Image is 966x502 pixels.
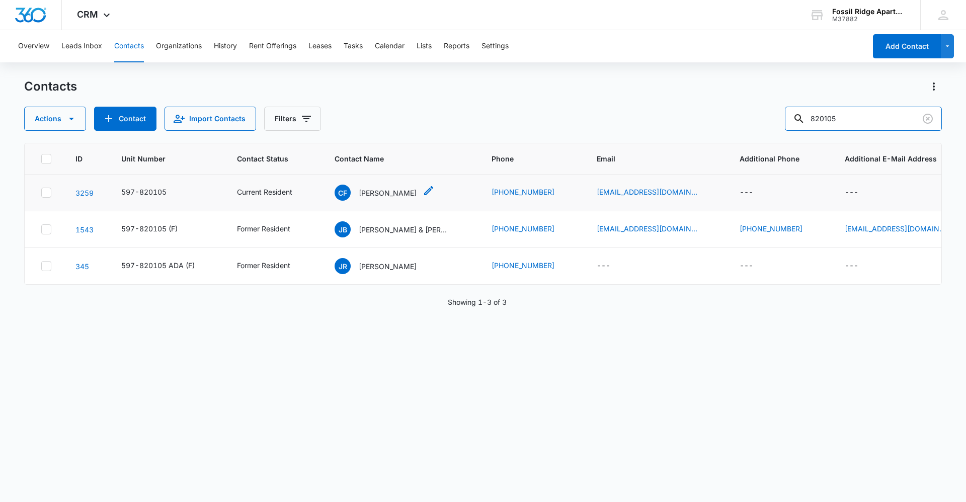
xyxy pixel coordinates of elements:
div: Unit Number - 597-820105 (F) - Select to Edit Field [121,223,196,235]
span: Contact Name [335,153,453,164]
div: account name [832,8,906,16]
a: [EMAIL_ADDRESS][DOMAIN_NAME] [597,223,697,234]
div: 597-820105 ADA (F) [121,260,195,271]
button: Filters [264,107,321,131]
div: --- [845,187,858,199]
div: Additional Phone - - Select to Edit Field [740,187,771,199]
div: Former Resident [237,260,290,271]
button: Tasks [344,30,363,62]
div: Additional Phone - (970) 412-6860 - Select to Edit Field [740,223,821,235]
div: Contact Status - Former Resident - Select to Edit Field [237,260,308,272]
div: Contact Name - Jeffrey Riley - Select to Edit Field [335,258,435,274]
div: --- [740,260,753,272]
span: Unit Number [121,153,213,164]
div: Additional E-Mail Address - - Select to Edit Field [845,260,876,272]
div: Additional E-Mail Address - reboruralaudenemia@gmail.com - Select to Edit Field [845,223,963,235]
button: Calendar [375,30,405,62]
span: Email [597,153,701,164]
div: Additional Phone - - Select to Edit Field [740,260,771,272]
div: 597-820105 (F) [121,223,178,234]
button: Reports [444,30,469,62]
a: [EMAIL_ADDRESS][DOMAIN_NAME] [845,223,945,234]
button: Actions [24,107,86,131]
button: Settings [481,30,509,62]
button: Organizations [156,30,202,62]
button: Lists [417,30,432,62]
p: [PERSON_NAME] & [PERSON_NAME] Reborura [359,224,449,235]
a: [PHONE_NUMBER] [492,187,554,197]
div: Email - carlosandres.flores281274@gmail.com - Select to Edit Field [597,187,715,199]
button: History [214,30,237,62]
button: Overview [18,30,49,62]
div: Unit Number - 597-820105 ADA (F) - Select to Edit Field [121,260,213,272]
div: --- [845,260,858,272]
a: [EMAIL_ADDRESS][DOMAIN_NAME] [597,187,697,197]
div: Contact Status - Former Resident - Select to Edit Field [237,223,308,235]
span: ID [75,153,83,164]
div: Contact Name - Julienna B Gallamaso & Laude Nemia Reborura - Select to Edit Field [335,221,467,237]
div: 597-820105 [121,187,167,197]
p: [PERSON_NAME] [359,188,417,198]
span: JR [335,258,351,274]
div: --- [597,260,610,272]
div: Phone - (970) 412-9370 - Select to Edit Field [492,223,573,235]
div: Additional E-Mail Address - - Select to Edit Field [845,187,876,199]
div: Contact Name - Carlos Flores - Select to Edit Field [335,185,435,201]
span: CF [335,185,351,201]
span: CRM [77,9,98,20]
div: Contact Status - Current Resident - Select to Edit Field [237,187,310,199]
a: [PHONE_NUMBER] [740,223,802,234]
div: account id [832,16,906,23]
div: Email - juliennagallamaso05@gmail.com - Select to Edit Field [597,223,715,235]
button: Rent Offerings [249,30,296,62]
div: --- [740,187,753,199]
span: Phone [492,153,558,164]
input: Search Contacts [785,107,942,131]
button: Leases [308,30,332,62]
h1: Contacts [24,79,77,94]
a: Navigate to contact details page for Carlos Flores [75,189,94,197]
button: Actions [926,78,942,95]
span: Additional E-Mail Address [845,153,963,164]
div: Email - - Select to Edit Field [597,260,628,272]
p: [PERSON_NAME] [359,261,417,272]
button: Add Contact [873,34,941,58]
span: Contact Status [237,153,296,164]
p: Showing 1-3 of 3 [448,297,507,307]
span: JB [335,221,351,237]
a: Navigate to contact details page for Jeffrey Riley [75,262,89,271]
a: Navigate to contact details page for Julienna B Gallamaso & Laude Nemia Reborura [75,225,94,234]
div: Former Resident [237,223,290,234]
button: Leads Inbox [61,30,102,62]
button: Add Contact [94,107,156,131]
div: Phone - (970) 231-2471 - Select to Edit Field [492,260,573,272]
a: [PHONE_NUMBER] [492,223,554,234]
button: Import Contacts [165,107,256,131]
span: Additional Phone [740,153,821,164]
button: Clear [920,111,936,127]
div: Phone - (551) 340-7738 - Select to Edit Field [492,187,573,199]
div: Current Resident [237,187,292,197]
button: Contacts [114,30,144,62]
a: [PHONE_NUMBER] [492,260,554,271]
div: Unit Number - 597-820105 - Select to Edit Field [121,187,185,199]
